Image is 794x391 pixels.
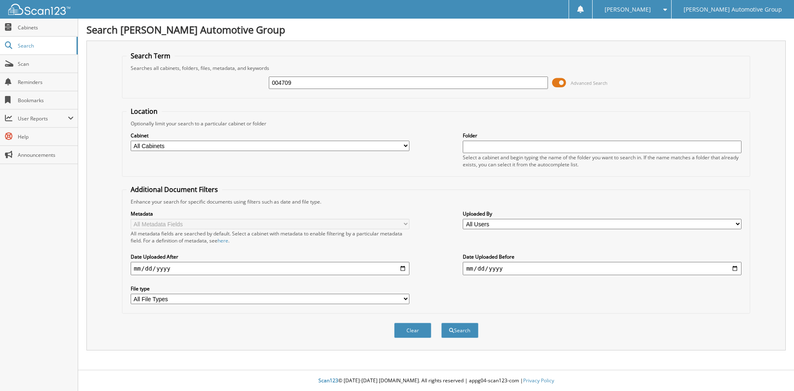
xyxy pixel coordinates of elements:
[18,151,74,158] span: Announcements
[463,154,741,168] div: Select a cabinet and begin typing the name of the folder you want to search in. If the name match...
[78,371,794,391] div: © [DATE]-[DATE] [DOMAIN_NAME]. All rights reserved | appg04-scan123-com |
[131,230,409,244] div: All metadata fields are searched by default. Select a cabinet with metadata to enable filtering b...
[605,7,651,12] span: [PERSON_NAME]
[571,80,607,86] span: Advanced Search
[753,351,794,391] iframe: Chat Widget
[394,323,431,338] button: Clear
[8,4,70,15] img: scan123-logo-white.svg
[18,42,72,49] span: Search
[463,262,741,275] input: end
[131,132,409,139] label: Cabinet
[127,120,746,127] div: Optionally limit your search to a particular cabinet or folder
[127,185,222,194] legend: Additional Document Filters
[127,198,746,205] div: Enhance your search for specific documents using filters such as date and file type.
[18,24,74,31] span: Cabinets
[684,7,782,12] span: [PERSON_NAME] Automotive Group
[463,253,741,260] label: Date Uploaded Before
[18,115,68,122] span: User Reports
[463,132,741,139] label: Folder
[18,97,74,104] span: Bookmarks
[18,60,74,67] span: Scan
[131,262,409,275] input: start
[131,253,409,260] label: Date Uploaded After
[318,377,338,384] span: Scan123
[218,237,228,244] a: here
[18,79,74,86] span: Reminders
[18,133,74,140] span: Help
[86,23,786,36] h1: Search [PERSON_NAME] Automotive Group
[127,51,175,60] legend: Search Term
[127,107,162,116] legend: Location
[131,285,409,292] label: File type
[463,210,741,217] label: Uploaded By
[131,210,409,217] label: Metadata
[523,377,554,384] a: Privacy Policy
[441,323,478,338] button: Search
[127,65,746,72] div: Searches all cabinets, folders, files, metadata, and keywords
